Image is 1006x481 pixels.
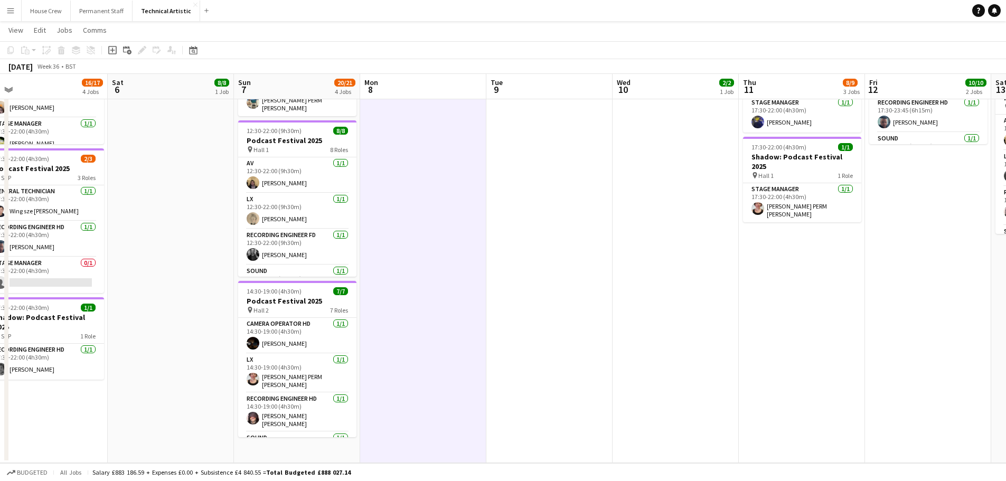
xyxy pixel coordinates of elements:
[719,79,734,87] span: 2/2
[110,83,124,96] span: 6
[238,354,356,393] app-card-role: LX1/114:30-19:00 (4h30m)[PERSON_NAME] PERM [PERSON_NAME]
[743,152,861,171] h3: Shadow: Podcast Festival 2025
[238,281,356,437] app-job-card: 14:30-19:00 (4h30m)7/7Podcast Festival 2025 Hall 27 RolesCamera Operator HD1/114:30-19:00 (4h30m)...
[330,306,348,314] span: 7 Roles
[966,88,986,96] div: 2 Jobs
[758,172,774,180] span: Hall 1
[238,296,356,306] h3: Podcast Festival 2025
[489,83,503,96] span: 9
[112,78,124,87] span: Sat
[133,1,200,21] button: Technical Artistic
[720,88,734,96] div: 1 Job
[83,25,107,35] span: Comms
[81,304,96,312] span: 1/1
[238,318,356,354] app-card-role: Camera Operator HD1/114:30-19:00 (4h30m)[PERSON_NAME]
[266,468,351,476] span: Total Budgeted £888 027.14
[843,88,860,96] div: 3 Jobs
[333,127,348,135] span: 8/8
[869,97,988,133] app-card-role: Recording Engineer HD1/117:30-23:45 (6h15m)[PERSON_NAME]
[333,287,348,295] span: 7/7
[741,83,756,96] span: 11
[253,306,269,314] span: Hall 2
[238,78,251,87] span: Sun
[65,62,76,70] div: BST
[838,143,853,151] span: 1/1
[364,78,378,87] span: Mon
[52,23,77,37] a: Jobs
[78,174,96,182] span: 3 Roles
[35,62,61,70] span: Week 36
[751,143,806,151] span: 17:30-22:00 (4h30m)
[238,136,356,145] h3: Podcast Festival 2025
[868,83,878,96] span: 12
[491,78,503,87] span: Tue
[237,83,251,96] span: 7
[80,332,96,340] span: 1 Role
[30,23,50,37] a: Edit
[81,155,96,163] span: 2/3
[247,127,302,135] span: 12:30-22:00 (9h30m)
[34,25,46,35] span: Edit
[5,467,49,478] button: Budgeted
[215,88,229,96] div: 1 Job
[214,79,229,87] span: 8/8
[238,265,356,301] app-card-role: Sound1/112:30-22:00 (9h30m)
[238,393,356,432] app-card-role: Recording Engineer HD1/114:30-19:00 (4h30m)[PERSON_NAME] [PERSON_NAME]
[79,23,111,37] a: Comms
[22,1,71,21] button: House Crew
[238,193,356,229] app-card-role: LX1/112:30-22:00 (9h30m)[PERSON_NAME]
[238,432,356,468] app-card-role: Sound1/1
[57,25,72,35] span: Jobs
[869,78,878,87] span: Fri
[838,172,853,180] span: 1 Role
[743,183,861,222] app-card-role: Stage Manager1/117:30-22:00 (4h30m)[PERSON_NAME] PERM [PERSON_NAME]
[238,229,356,265] app-card-role: Recording Engineer FD1/112:30-22:00 (9h30m)[PERSON_NAME]
[615,83,631,96] span: 10
[82,88,102,96] div: 4 Jobs
[8,25,23,35] span: View
[743,137,861,222] app-job-card: 17:30-22:00 (4h30m)1/1Shadow: Podcast Festival 2025 Hall 11 RoleStage Manager1/117:30-22:00 (4h30...
[92,468,351,476] div: Salary £883 186.59 + Expenses £0.00 + Subsistence £4 840.55 =
[4,23,27,37] a: View
[335,88,355,96] div: 4 Jobs
[8,61,33,72] div: [DATE]
[17,469,48,476] span: Budgeted
[82,79,103,87] span: 16/17
[1,174,11,182] span: STP
[253,146,269,154] span: Hall 1
[1,332,11,340] span: STP
[238,157,356,193] app-card-role: AV1/112:30-22:00 (9h30m)[PERSON_NAME]
[965,79,986,87] span: 10/10
[743,78,756,87] span: Thu
[334,79,355,87] span: 20/21
[71,1,133,21] button: Permanent Staff
[58,468,83,476] span: All jobs
[869,133,988,168] app-card-role: Sound1/117:30-23:45 (6h15m)
[247,287,302,295] span: 14:30-19:00 (4h30m)
[330,146,348,154] span: 8 Roles
[843,79,858,87] span: 8/9
[617,78,631,87] span: Wed
[743,97,861,133] app-card-role: Stage Manager1/117:30-22:00 (4h30m)[PERSON_NAME]
[238,120,356,277] app-job-card: 12:30-22:00 (9h30m)8/8Podcast Festival 2025 Hall 18 RolesAV1/112:30-22:00 (9h30m)[PERSON_NAME]LX1...
[363,83,378,96] span: 8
